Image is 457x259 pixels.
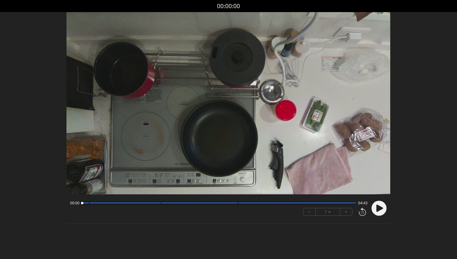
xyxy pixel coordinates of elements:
div: 1 × [316,208,340,215]
button: + [340,208,352,215]
span: 04:43 [358,201,368,206]
span: 00:00 [70,201,79,206]
a: 00:00:00 [217,2,240,11]
button: − [303,208,316,215]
